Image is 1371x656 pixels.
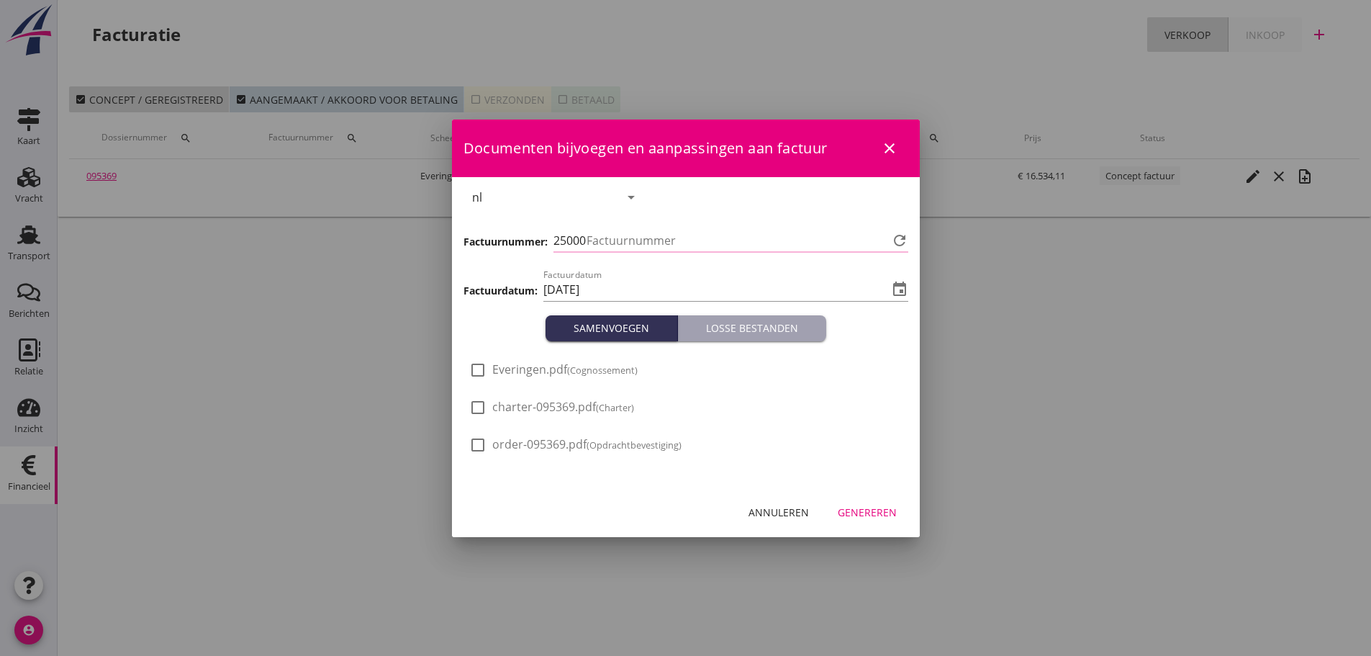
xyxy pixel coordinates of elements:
div: Documenten bijvoegen en aanpassingen aan factuur [452,120,920,177]
h3: Factuurdatum: [463,283,538,298]
div: Genereren [838,505,897,520]
div: Annuleren [748,505,809,520]
button: Losse bestanden [678,315,826,341]
button: Genereren [826,500,908,526]
input: Factuurnummer [587,229,888,252]
h3: Factuurnummer: [463,234,548,249]
span: order-095369.pdf [492,437,682,452]
button: Annuleren [737,500,820,526]
span: 25000 [553,232,586,250]
small: (Opdrachtbevestiging) [587,439,682,451]
i: arrow_drop_down [623,189,640,206]
span: Everingen.pdf [492,362,638,377]
div: Samenvoegen [551,320,671,336]
button: Samenvoegen [546,315,678,341]
i: event [891,281,908,298]
i: close [881,140,898,157]
input: Factuurdatum [543,278,888,301]
span: charter-095369.pdf [492,400,634,415]
div: nl [472,191,482,204]
small: (Cognossement) [567,364,638,377]
small: (Charter) [596,401,634,414]
i: refresh [891,232,908,249]
div: Losse bestanden [684,320,820,336]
